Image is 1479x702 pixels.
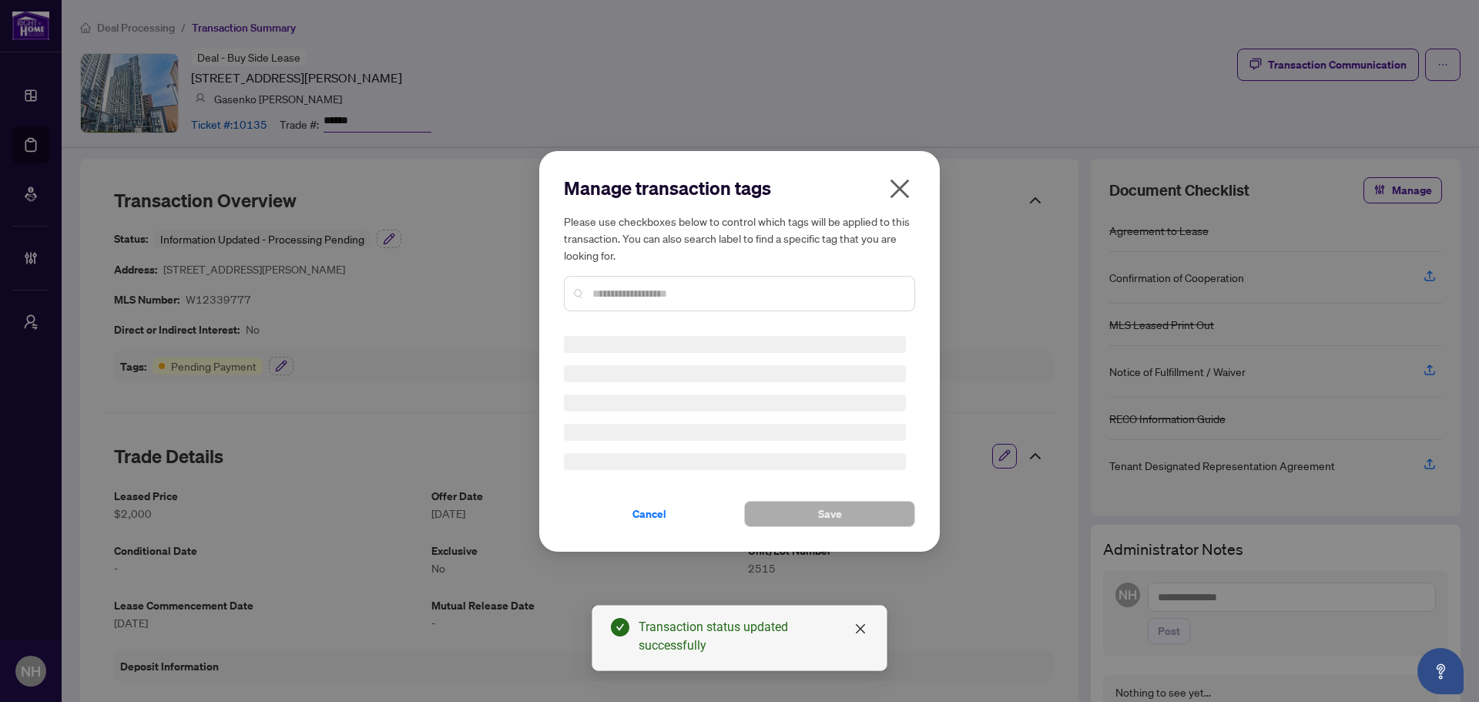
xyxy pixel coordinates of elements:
[564,213,915,264] h5: Please use checkboxes below to control which tags will be applied to this transaction. You can al...
[564,176,915,200] h2: Manage transaction tags
[632,502,666,526] span: Cancel
[1417,648,1464,694] button: Open asap
[611,618,629,637] span: check-circle
[564,501,735,527] button: Cancel
[639,618,868,655] div: Transaction status updated successfully
[854,623,867,635] span: close
[744,501,915,527] button: Save
[852,620,869,637] a: Close
[887,176,912,201] span: close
